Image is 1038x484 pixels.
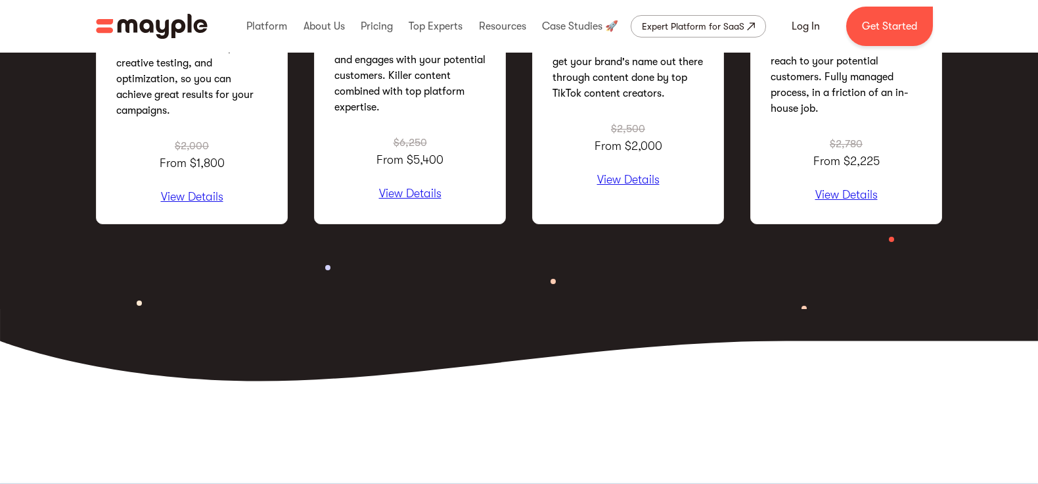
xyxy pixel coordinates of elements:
span: $2,000 [175,140,209,152]
span: $6,250 [394,137,427,149]
p: Get the best TikTok influencers on your nice promote your brand for you and multiply your reach t... [771,6,922,116]
span: $2,500 [611,123,645,135]
span: $2,780 [830,138,863,150]
p: View Details [553,174,704,187]
p: Get high-quality user generated content you can use on TikTok. Stay authentic, build trust and ge... [553,7,704,101]
p: Grow your TikTok followers and reach, with outstanding TikToks that communicate your brand and en... [334,5,485,115]
div: About Us [300,5,348,47]
div: Resources [476,5,530,47]
p: From $2,225 [813,135,880,170]
div: Top Experts [405,5,466,47]
p: From $5,400 [376,133,443,169]
p: Advertise on TikTok, with stunning videos and ongoing creative flow. From setup, to creative test... [116,8,267,118]
p: View Details [334,187,485,201]
div: Widget συνομιλίας [834,342,1038,484]
p: From $2,000 [595,120,662,155]
p: View Details [771,189,922,202]
a: Expert Platform for SaaS [631,15,766,37]
div: Pricing [357,5,396,47]
a: home [96,14,208,39]
iframe: Chat Widget [834,342,1038,484]
a: Get Started [846,7,933,46]
p: From $1,800 [160,137,225,172]
div: Expert Platform for SaaS [642,18,744,34]
div: Platform [243,5,290,47]
p: View Details [116,191,267,204]
img: Mayple logo [96,14,208,39]
a: Log In [776,11,836,42]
